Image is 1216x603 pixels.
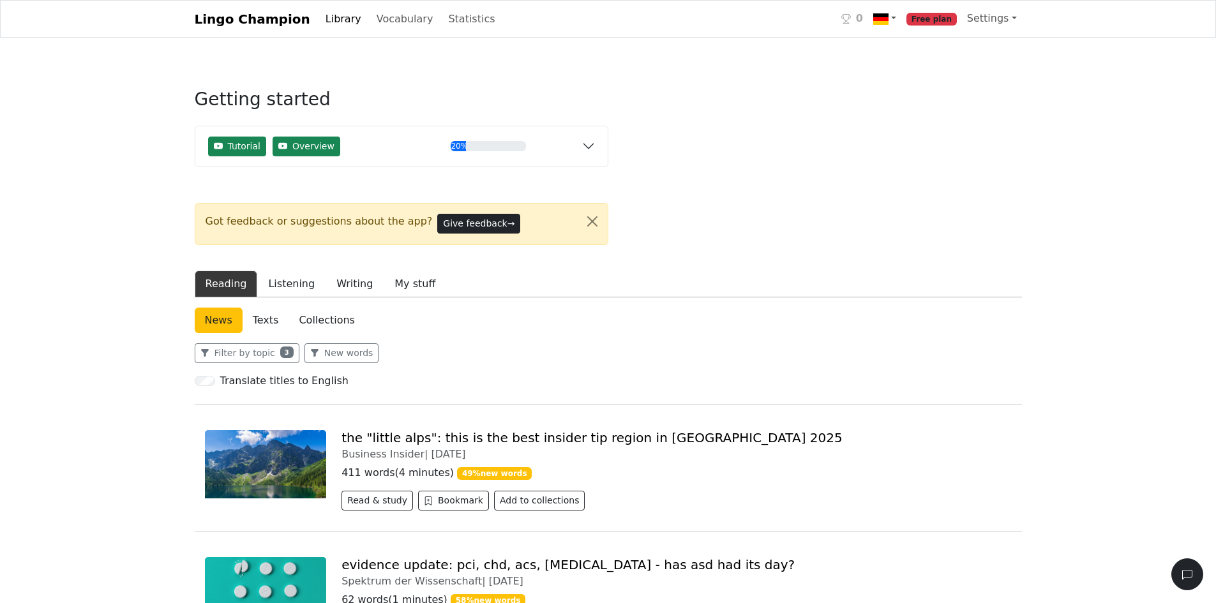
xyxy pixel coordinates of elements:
[195,6,310,32] a: Lingo Champion
[205,430,327,498] img: 540040253-800x534.jpg
[326,271,384,297] button: Writing
[220,375,349,387] h6: Translate titles to English
[432,448,466,460] span: [DATE]
[228,140,260,153] span: Tutorial
[195,89,608,121] h3: Getting started
[195,308,243,333] a: News
[342,575,1011,587] div: Spektrum der Wissenschaft |
[384,271,446,297] button: My stuff
[906,13,957,26] span: Free plan
[257,271,326,297] button: Listening
[243,308,289,333] a: Texts
[342,496,418,509] a: Read & study
[195,343,299,363] button: Filter by topic3
[577,204,608,239] button: Close alert
[304,343,379,363] button: New words
[342,465,1011,480] p: 411 words ( 4 minutes )
[292,140,334,153] span: Overview
[437,214,520,234] button: Give feedback→
[873,11,889,27] img: de.svg
[342,491,413,510] button: Read & study
[273,137,340,156] button: Overview
[206,214,433,229] span: Got feedback or suggestions about the app?
[451,141,465,151] div: 20%
[320,6,366,32] a: Library
[457,467,532,480] span: 49 % new words
[342,557,795,572] a: evidence update: pci, chd, acs, [MEDICAL_DATA] - has asd had its day?
[372,6,439,32] a: Vocabulary
[342,430,843,445] a: the "little alps": this is the best insider tip region in [GEOGRAPHIC_DATA] 2025
[856,11,863,26] span: 0
[443,6,500,32] a: Statistics
[418,491,489,510] button: Bookmark
[489,575,523,587] span: [DATE]
[494,491,585,510] button: Add to collections
[280,346,294,358] span: 3
[901,6,962,32] a: Free plan
[195,271,258,297] button: Reading
[836,6,868,32] a: 0
[962,6,1022,31] a: Settings
[289,308,364,333] a: Collections
[195,126,608,167] button: TutorialOverview20%
[208,137,266,156] button: Tutorial
[342,448,1011,460] div: Business Insider |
